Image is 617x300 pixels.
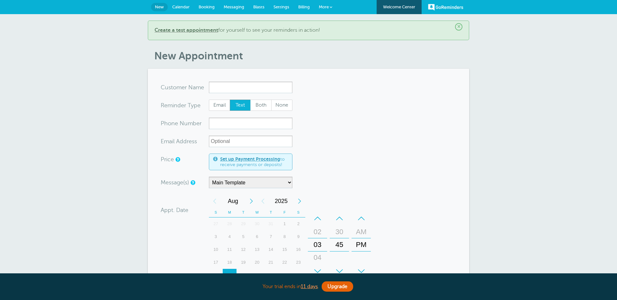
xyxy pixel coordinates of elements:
[291,230,305,243] div: Saturday, August 9
[223,230,237,243] div: 4
[161,118,209,129] div: mber
[172,138,187,144] span: il Add
[264,269,278,282] div: Thursday, August 28
[161,82,209,93] div: ame
[223,269,237,282] div: 25
[161,138,172,144] span: Ema
[250,243,264,256] div: 13
[271,100,292,111] label: None
[291,256,305,269] div: 23
[148,280,469,294] div: Your trial ends in .
[237,256,250,269] div: 19
[250,207,264,217] th: W
[273,4,289,9] span: Settings
[455,23,462,31] span: ×
[250,256,264,269] div: 20
[209,256,223,269] div: Sunday, August 17
[237,230,250,243] div: Tuesday, August 5
[209,136,292,147] input: Optional
[223,269,237,282] div: Today, Monday, August 25
[172,4,190,9] span: Calendar
[353,225,369,238] div: AM
[223,243,237,256] div: 11
[171,84,193,90] span: tomer N
[237,243,250,256] div: Tuesday, August 12
[257,195,269,207] div: Previous Year
[250,230,264,243] div: Wednesday, August 6
[278,230,291,243] div: 8
[319,4,329,9] span: More
[264,217,278,230] div: Thursday, July 31
[209,230,223,243] div: Sunday, August 3
[224,4,244,9] span: Messaging
[237,207,250,217] th: T
[223,256,237,269] div: 18
[161,180,189,185] label: Message(s)
[223,207,237,217] th: M
[278,217,291,230] div: 1
[269,195,294,207] span: 2025
[291,243,305,256] div: Saturday, August 16
[310,251,325,264] div: 04
[237,256,250,269] div: Tuesday, August 19
[353,238,369,251] div: PM
[246,195,257,207] div: Next Month
[264,217,278,230] div: 31
[191,181,194,185] a: You can create different reminder message templates under the Settings tab.
[171,120,188,126] span: ne Nu
[223,256,237,269] div: Monday, August 18
[291,207,305,217] th: S
[264,256,278,269] div: 21
[264,207,278,217] th: T
[250,100,272,111] label: Both
[332,238,347,251] div: 45
[251,100,271,111] span: Both
[278,217,291,230] div: Friday, August 1
[253,4,264,9] span: Blasts
[220,156,288,168] span: to receive payments or deposits!
[264,243,278,256] div: Thursday, August 14
[209,243,223,256] div: 10
[209,195,220,207] div: Previous Month
[223,243,237,256] div: Monday, August 11
[278,207,291,217] th: F
[310,264,325,277] div: 05
[250,269,264,282] div: Wednesday, August 27
[310,225,325,238] div: 02
[278,269,291,282] div: 29
[278,243,291,256] div: 15
[175,157,179,162] a: An optional price for the appointment. If you set a price, you can include a payment link in your...
[291,269,305,282] div: Saturday, August 30
[209,243,223,256] div: Sunday, August 10
[250,230,264,243] div: 6
[161,156,174,162] label: Price
[230,100,251,111] label: Text
[278,269,291,282] div: Friday, August 29
[209,217,223,230] div: 27
[264,230,278,243] div: 7
[291,217,305,230] div: 2
[209,269,223,282] div: 24
[237,269,250,282] div: 26
[301,284,318,289] b: 11 days
[272,100,292,111] span: None
[250,269,264,282] div: 27
[237,230,250,243] div: 5
[237,243,250,256] div: 12
[209,207,223,217] th: S
[278,256,291,269] div: Friday, August 22
[209,100,230,111] label: Email
[154,50,469,62] h1: New Appointment
[155,27,218,33] b: Create a test appointment
[161,207,188,213] label: Appt. Date
[223,217,237,230] div: 28
[294,195,305,207] div: Next Year
[278,230,291,243] div: Friday, August 8
[332,225,347,238] div: 30
[209,217,223,230] div: Sunday, July 27
[199,4,215,9] span: Booking
[250,243,264,256] div: Wednesday, August 13
[264,269,278,282] div: 28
